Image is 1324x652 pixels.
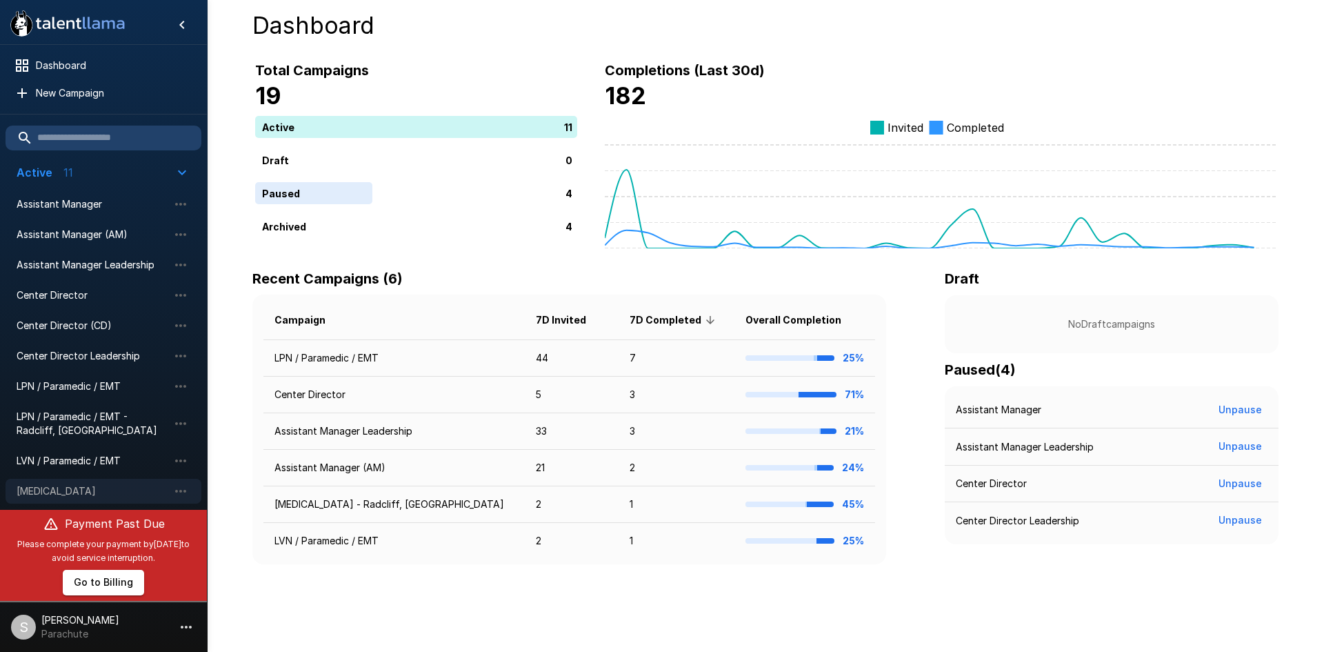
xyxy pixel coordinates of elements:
td: LPN / Paramedic / EMT [263,340,525,377]
b: 19 [255,81,281,110]
td: Center Director [263,377,525,413]
b: 25% [843,352,864,364]
td: Assistant Manager Leadership [263,413,525,450]
p: 0 [565,152,572,167]
td: 33 [525,413,619,450]
button: Unpause [1213,397,1267,423]
p: Assistant Manager Leadership [956,440,1094,454]
p: 4 [565,219,572,233]
td: 1 [619,523,734,560]
td: 7 [619,340,734,377]
b: Draft [945,270,979,287]
td: 3 [619,413,734,450]
td: 21 [525,450,619,486]
span: 7D Completed [630,312,719,328]
p: No Draft campaigns [967,317,1256,331]
td: 44 [525,340,619,377]
p: Assistant Manager [956,403,1041,417]
p: Center Director [956,477,1027,491]
b: 71% [845,388,864,400]
td: Assistant Manager (AM) [263,450,525,486]
td: 3 [619,377,734,413]
b: Paused ( 4 ) [945,362,1016,378]
button: Unpause [1213,471,1267,497]
td: LVN / Paramedic / EMT [263,523,525,560]
span: 7D Invited [536,312,604,328]
p: 11 [564,119,572,134]
p: Center Director Leadership [956,514,1079,528]
td: 2 [619,450,734,486]
b: 24% [842,462,864,473]
b: 182 [605,81,646,110]
b: 21% [845,425,864,437]
h4: Dashboard [252,11,1278,40]
b: 25% [843,535,864,546]
td: 2 [525,523,619,560]
b: Total Campaigns [255,62,369,79]
b: 45% [842,498,864,510]
button: Unpause [1213,434,1267,460]
p: 4 [565,186,572,200]
span: Campaign [274,312,343,328]
b: Completions (Last 30d) [605,62,765,79]
td: [MEDICAL_DATA] - Radcliff, [GEOGRAPHIC_DATA] [263,486,525,523]
td: 5 [525,377,619,413]
b: Recent Campaigns (6) [252,270,403,287]
span: Overall Completion [745,312,859,328]
button: Unpause [1213,508,1267,533]
td: 2 [525,486,619,523]
td: 1 [619,486,734,523]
